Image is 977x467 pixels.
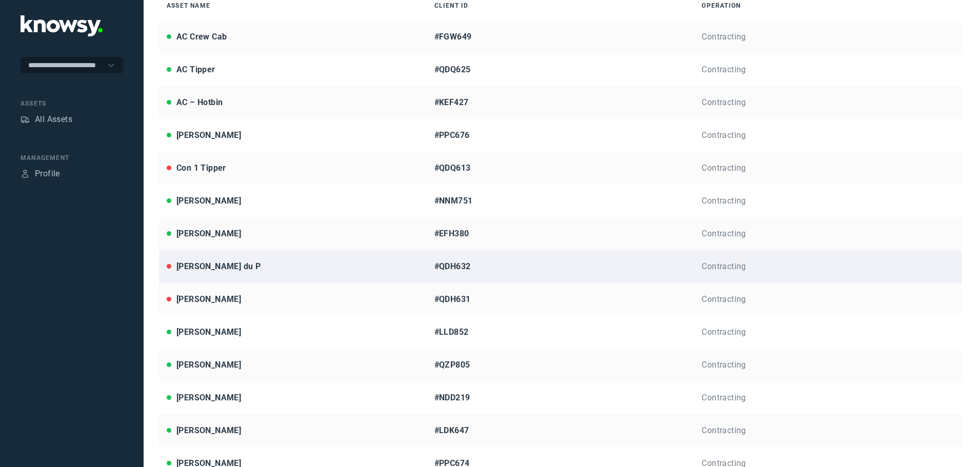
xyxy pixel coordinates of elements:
[702,359,954,371] div: Contracting
[434,228,687,240] div: #EFH380
[21,115,30,124] div: Assets
[434,64,687,76] div: #QDQ625
[434,129,687,141] div: #PPC676
[176,424,241,437] div: [PERSON_NAME]
[434,359,687,371] div: #QZP805
[434,162,687,174] div: #QDQ613
[159,283,962,316] a: [PERSON_NAME]#QDH631Contracting
[21,99,123,108] div: Assets
[159,250,962,283] a: [PERSON_NAME] du P#QDH632Contracting
[434,392,687,404] div: #NDD219
[159,349,962,381] a: [PERSON_NAME]#QZP805Contracting
[434,424,687,437] div: #LDK647
[21,169,30,178] div: Profile
[176,228,241,240] div: [PERSON_NAME]
[702,392,954,404] div: Contracting
[176,64,215,76] div: AC Tipper
[159,21,962,53] a: AC Crew Cab#FGW649Contracting
[702,293,954,306] div: Contracting
[35,113,72,126] div: All Assets
[434,31,687,43] div: #FGW649
[434,1,687,10] div: Client ID
[702,162,954,174] div: Contracting
[702,260,954,273] div: Contracting
[176,326,241,338] div: [PERSON_NAME]
[21,153,123,163] div: Management
[159,119,962,152] a: [PERSON_NAME]#PPC676Contracting
[176,260,261,273] div: [PERSON_NAME] du P
[159,414,962,447] a: [PERSON_NAME]#LDK647Contracting
[702,228,954,240] div: Contracting
[702,424,954,437] div: Contracting
[176,31,227,43] div: AC Crew Cab
[176,293,241,306] div: [PERSON_NAME]
[176,129,241,141] div: [PERSON_NAME]
[702,31,954,43] div: Contracting
[159,152,962,185] a: Con 1 Tipper#QDQ613Contracting
[176,359,241,371] div: [PERSON_NAME]
[21,168,60,180] a: ProfileProfile
[702,64,954,76] div: Contracting
[176,392,241,404] div: [PERSON_NAME]
[434,260,687,273] div: #QDH632
[702,129,954,141] div: Contracting
[434,195,687,207] div: #NNM751
[159,316,962,349] a: [PERSON_NAME]#LLD852Contracting
[176,96,223,109] div: AC – Hotbin
[702,1,954,10] div: Operation
[702,195,954,207] div: Contracting
[176,162,226,174] div: Con 1 Tipper
[702,326,954,338] div: Contracting
[21,113,72,126] a: AssetsAll Assets
[176,195,241,207] div: [PERSON_NAME]
[159,381,962,414] a: [PERSON_NAME]#NDD219Contracting
[159,86,962,119] a: AC – Hotbin#KEF427Contracting
[159,53,962,86] a: AC Tipper#QDQ625Contracting
[159,185,962,217] a: [PERSON_NAME]#NNM751Contracting
[167,1,419,10] div: Asset Name
[702,96,954,109] div: Contracting
[434,293,687,306] div: #QDH631
[21,15,103,36] img: Application Logo
[35,168,60,180] div: Profile
[159,217,962,250] a: [PERSON_NAME]#EFH380Contracting
[434,326,687,338] div: #LLD852
[434,96,687,109] div: #KEF427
